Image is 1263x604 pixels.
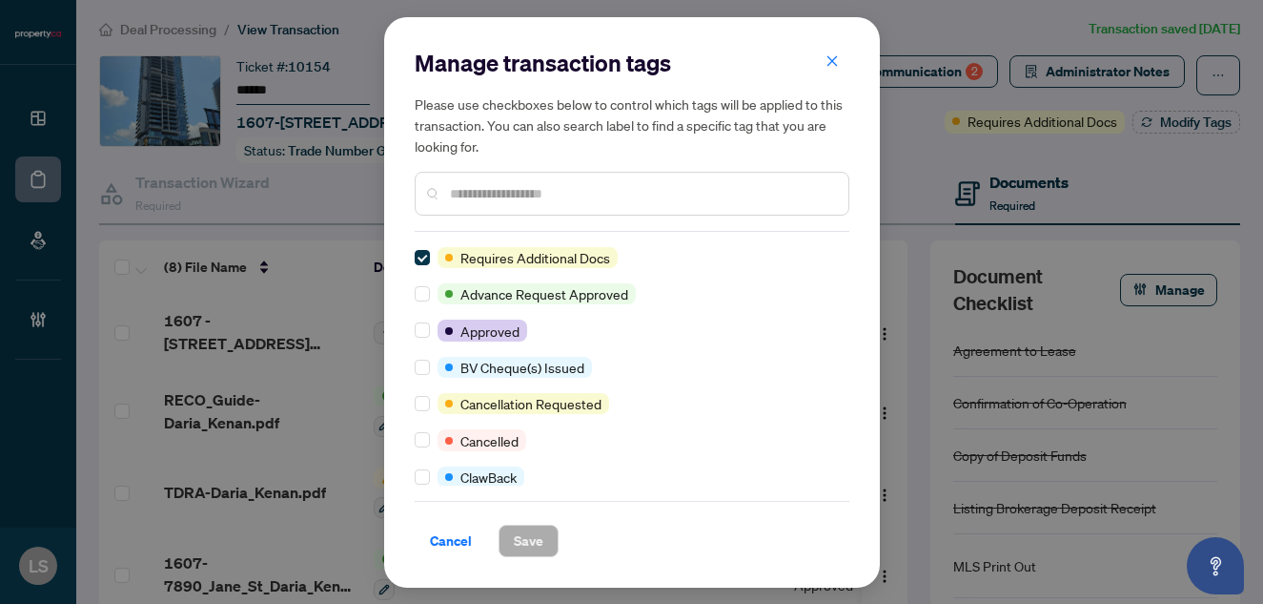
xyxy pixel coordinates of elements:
span: Cancelled [460,430,519,451]
span: Requires Additional Docs [460,247,610,268]
h5: Please use checkboxes below to control which tags will be applied to this transaction. You can al... [415,94,849,156]
span: close [825,54,839,68]
button: Open asap [1187,537,1244,594]
span: Approved [460,321,519,342]
h2: Manage transaction tags [415,48,849,78]
button: Cancel [415,525,487,557]
button: Save [499,525,559,557]
span: ClawBack [460,467,517,488]
span: Cancel [430,526,472,556]
span: BV Cheque(s) Issued [460,357,584,378]
span: Advance Request Approved [460,283,628,304]
span: Cancellation Requested [460,393,601,414]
